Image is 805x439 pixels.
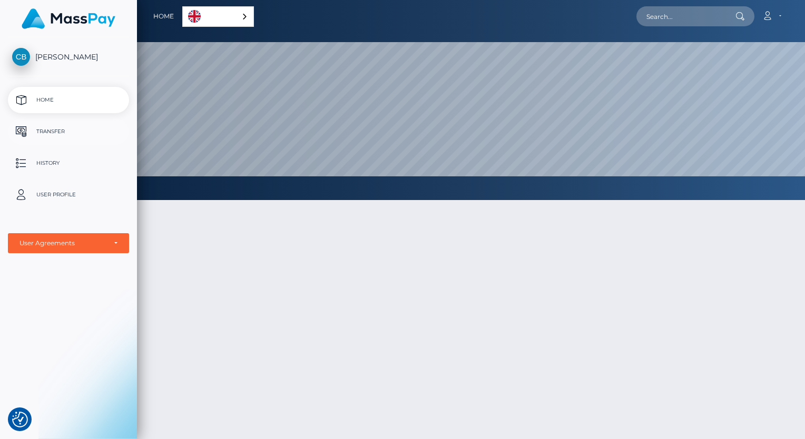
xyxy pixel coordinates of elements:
[19,239,106,247] div: User Agreements
[12,187,125,203] p: User Profile
[8,150,129,176] a: History
[12,124,125,139] p: Transfer
[22,8,115,29] img: MassPay
[182,6,254,27] aside: Language selected: English
[12,92,125,108] p: Home
[636,6,735,26] input: Search...
[12,412,28,427] button: Consent Preferences
[8,233,129,253] button: User Agreements
[8,182,129,208] a: User Profile
[12,155,125,171] p: History
[153,5,174,27] a: Home
[8,52,129,62] span: [PERSON_NAME]
[8,118,129,145] a: Transfer
[8,87,129,113] a: Home
[183,7,253,26] a: English
[182,6,254,27] div: Language
[12,412,28,427] img: Revisit consent button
